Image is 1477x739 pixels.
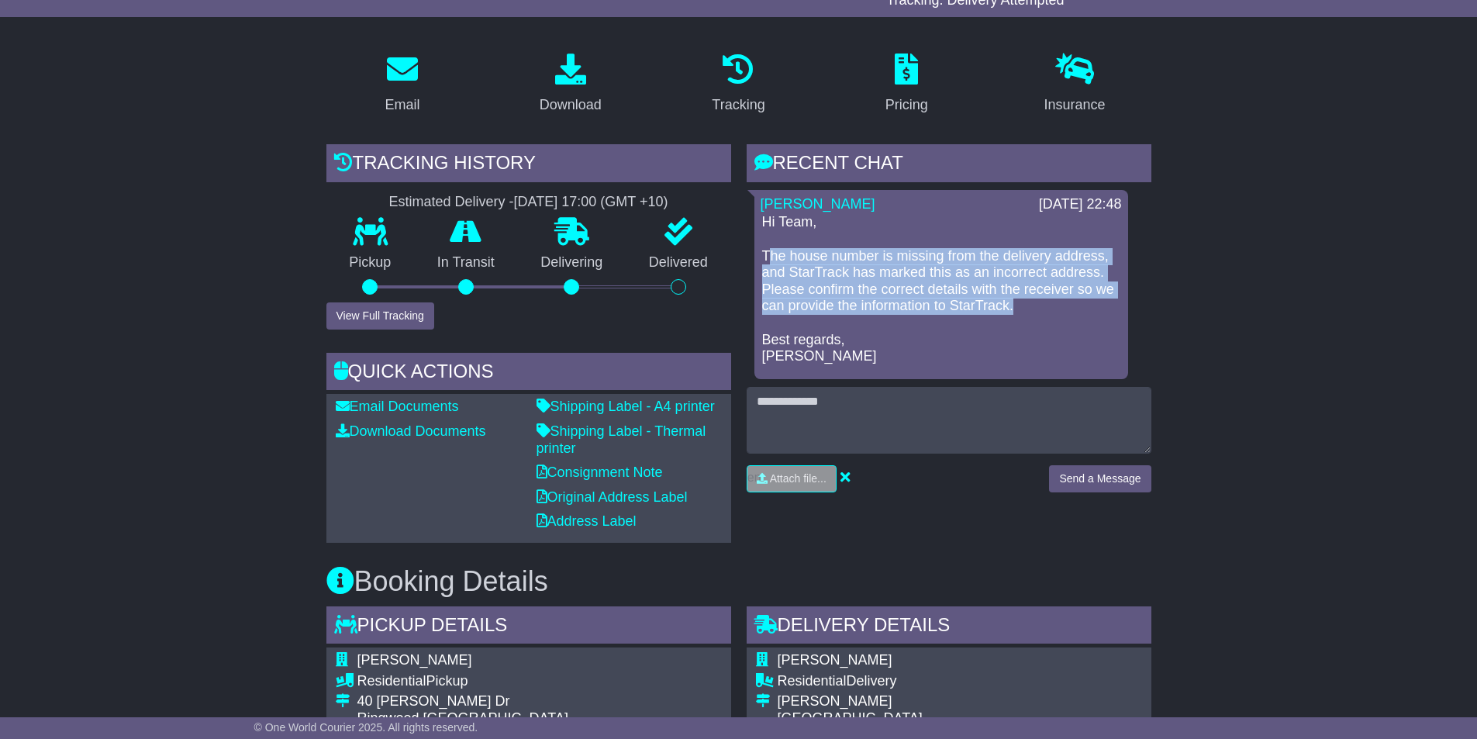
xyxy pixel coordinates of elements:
div: Ringwood [GEOGRAPHIC_DATA] [357,710,722,727]
span: Residential [357,673,426,689]
p: In Transit [414,254,518,271]
div: RECENT CHAT [747,144,1151,186]
a: Original Address Label [537,489,688,505]
p: Hi Team, The house number is missing from the delivery address, and StarTrack has marked this as ... [762,214,1120,364]
p: Delivered [626,254,731,271]
div: [DATE] 17:00 (GMT +10) [514,194,668,211]
button: Send a Message [1049,465,1151,492]
a: Email [374,48,430,121]
div: Pricing [885,95,928,116]
h3: Booking Details [326,566,1151,597]
div: Quick Actions [326,353,731,395]
a: Insurance [1034,48,1116,121]
span: Residential [778,673,847,689]
div: [GEOGRAPHIC_DATA] [778,710,1142,727]
div: Pickup Details [326,606,731,648]
a: Shipping Label - A4 printer [537,399,715,414]
div: Tracking history [326,144,731,186]
a: Email Documents [336,399,459,414]
div: Delivery [778,673,1142,690]
div: Download [540,95,602,116]
div: Delivery Details [747,606,1151,648]
span: [PERSON_NAME] [357,652,472,668]
a: Pricing [875,48,938,121]
div: [PERSON_NAME] [778,693,1142,710]
div: [DATE] 22:48 [1039,196,1122,213]
a: [PERSON_NAME] [761,196,875,212]
div: Email [385,95,419,116]
button: View Full Tracking [326,302,434,330]
span: © One World Courier 2025. All rights reserved. [254,721,478,734]
div: 40 [PERSON_NAME] Dr [357,693,722,710]
a: Download Documents [336,423,486,439]
a: Shipping Label - Thermal printer [537,423,706,456]
div: Estimated Delivery - [326,194,731,211]
a: Download [530,48,612,121]
p: Delivering [518,254,626,271]
a: Address Label [537,513,637,529]
div: Pickup [357,673,722,690]
span: [PERSON_NAME] [778,652,892,668]
div: Tracking [712,95,764,116]
p: Pickup [326,254,415,271]
div: Insurance [1044,95,1106,116]
a: Tracking [702,48,775,121]
a: Consignment Note [537,464,663,480]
